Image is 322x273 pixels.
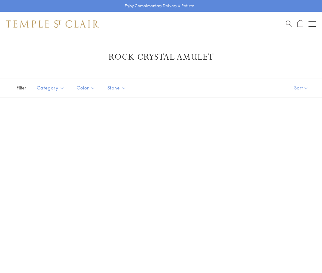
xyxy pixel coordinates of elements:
[34,84,69,92] span: Category
[6,20,99,28] img: Temple St. Clair
[15,52,307,63] h1: Rock Crystal Amulet
[280,78,322,97] button: Show sort by
[297,20,303,28] a: Open Shopping Bag
[103,81,131,95] button: Stone
[125,3,194,9] p: Enjoy Complimentary Delivery & Returns
[104,84,131,92] span: Stone
[309,20,316,28] button: Open navigation
[286,20,292,28] a: Search
[32,81,69,95] button: Category
[72,81,100,95] button: Color
[74,84,100,92] span: Color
